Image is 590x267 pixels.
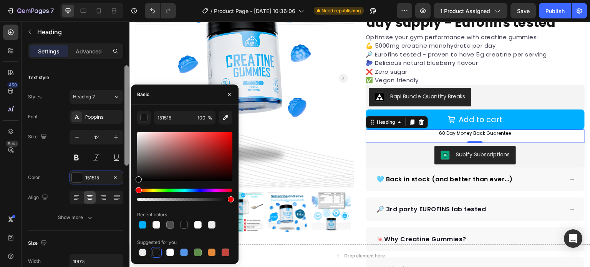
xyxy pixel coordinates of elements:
div: Rapi Bundle Quantity Breaks [261,71,336,79]
div: Suggested for you [137,239,177,246]
span: / [210,7,212,15]
div: Show more [58,214,94,221]
div: Size [28,238,48,249]
p: Settings [38,47,60,55]
div: Poppins [85,114,121,121]
div: 450 [7,82,18,88]
div: Text style [28,74,49,81]
iframe: Design area [129,22,590,267]
div: Width [28,258,41,265]
img: CJHvtfTOt4QDEAE=.jpeg [311,129,320,138]
div: Undo/Redo [145,3,176,18]
div: Recent colors [137,211,167,218]
span: Need republishing [322,7,361,14]
button: 7 [3,3,57,18]
p: 🍬Why Creatine Gummies? [247,213,337,222]
div: Add to cart [329,91,373,105]
span: 1 product assigned [440,7,490,15]
button: 1 product assigned [434,3,507,18]
p: 🔎 3rd party EUROFINS lab tested [247,183,357,192]
div: Open Intercom Messenger [564,229,582,248]
div: Heading [246,97,267,104]
div: 151515 [85,174,108,181]
div: Basic [137,91,149,98]
div: Align [28,192,50,203]
h2: Rich Text Editor. Editing area: main [236,108,455,116]
img: CJjMu9e-54QDEAE=.png [245,71,255,80]
span: 🔎 Eurofins tested - proven to have 5g creatine per serving [236,29,418,37]
p: Advanced [76,47,102,55]
p: - 60 Day Money Back Guarentee - [237,109,454,115]
span: Product Page - [DATE] 10:36:06 [214,7,295,15]
p: Heading [37,27,120,36]
div: Color [28,174,40,181]
span: 💪 5000mg creatine monohydrate per day [236,20,366,28]
button: Heading 2 [70,90,123,104]
p: 7 [50,6,54,15]
span: Optimise your gym performance with creatine gummies: [236,12,409,20]
button: Publish [539,3,571,18]
span: Heading 2 [73,93,95,100]
button: Subify Subscriptions [305,124,386,143]
span: % [208,114,212,121]
span: Save [517,8,530,14]
button: Save [510,3,536,18]
button: Show more [28,211,123,224]
div: Font [28,113,38,120]
span: 🫐 Delicious natural blueberry flavour [236,37,349,45]
div: Subify Subscriptions [326,129,380,137]
button: Rapi Bundle Quantity Breaks [239,66,342,85]
div: Drop element here [215,231,255,237]
button: Add to cart [236,88,455,108]
div: Size [28,132,48,142]
span: ❌ Zero sugar [236,46,278,54]
button: Carousel Next Arrow [209,52,219,61]
div: Publish [545,7,565,15]
input: Eg: FFFFFF [154,111,194,124]
span: 🩵 Back in stock (and better than ever…) [247,153,383,162]
div: Beta [6,141,18,147]
div: Styles [28,93,41,100]
div: Hue [137,189,232,192]
span: ✅ Vegan friendly [236,55,289,63]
